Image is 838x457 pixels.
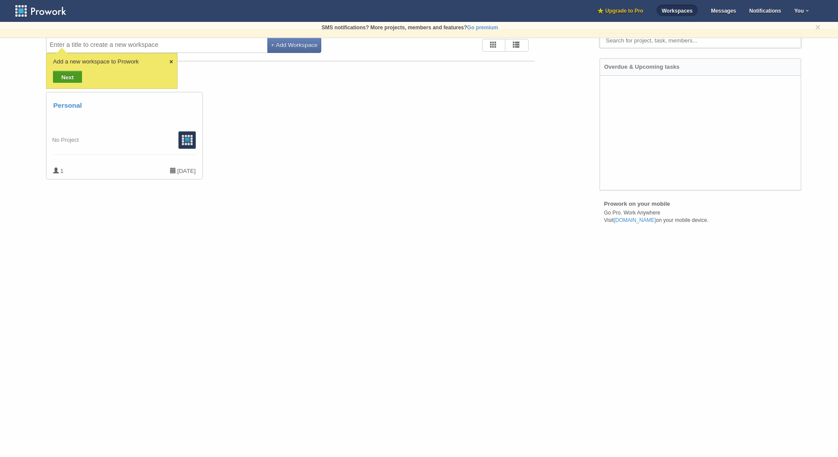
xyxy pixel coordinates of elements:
a: × [170,57,173,67]
h4: Prowork on your mobile [604,201,801,207]
p: Add a new workspace to Prowork [53,58,167,66]
a: Next [53,71,82,83]
input: Search for project, task, members... [600,33,801,48]
a: Personal [53,101,195,131]
input: Enter a title to create a new workspace [46,37,270,53]
a: × [815,22,820,32]
img: logo.png [14,4,77,18]
span: No Project [52,137,79,143]
img: workspace.png [178,131,196,149]
button: + Add Workspace [267,37,321,53]
b: Personal [53,102,82,109]
div: Overdue & Upcoming tasks [600,59,801,75]
span: Messages [711,8,736,14]
span: [DATE] [170,167,195,175]
a: No Project 1 [DATE] [53,131,195,162]
p: Go Pro. Work Anywhere Visit on your mobile device. [600,209,801,228]
span: 1 [53,168,63,174]
a: Go premium [467,25,498,31]
p: SMS notifications? More projects, members and features? [4,24,829,32]
span: Workspaces [657,5,698,17]
span: Notifications [749,8,781,14]
a: [DOMAIN_NAME] [614,217,656,223]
